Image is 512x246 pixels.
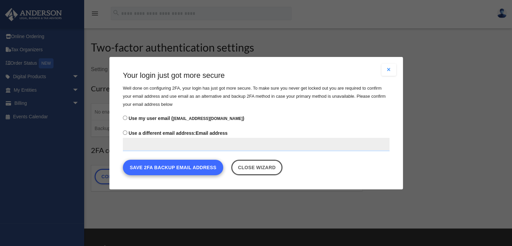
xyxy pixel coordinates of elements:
[123,84,389,108] p: Well done on configuring 2FA, your login has just got more secure. To make sure you never get loc...
[123,137,389,151] input: Use a different email address:Email address
[173,116,242,121] small: [EMAIL_ADDRESS][DOMAIN_NAME]
[381,64,396,76] button: Close modal
[231,159,282,175] a: Close wizard
[123,70,389,81] h3: Your login just got more secure
[128,115,244,121] span: Use my user email ( )
[123,115,127,120] input: Use my user email ([EMAIL_ADDRESS][DOMAIN_NAME])
[123,130,127,134] input: Use a different email address:Email address
[123,128,389,151] label: Email address
[128,130,195,135] span: Use a different email address:
[123,159,223,175] button: Save 2FA backup email address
